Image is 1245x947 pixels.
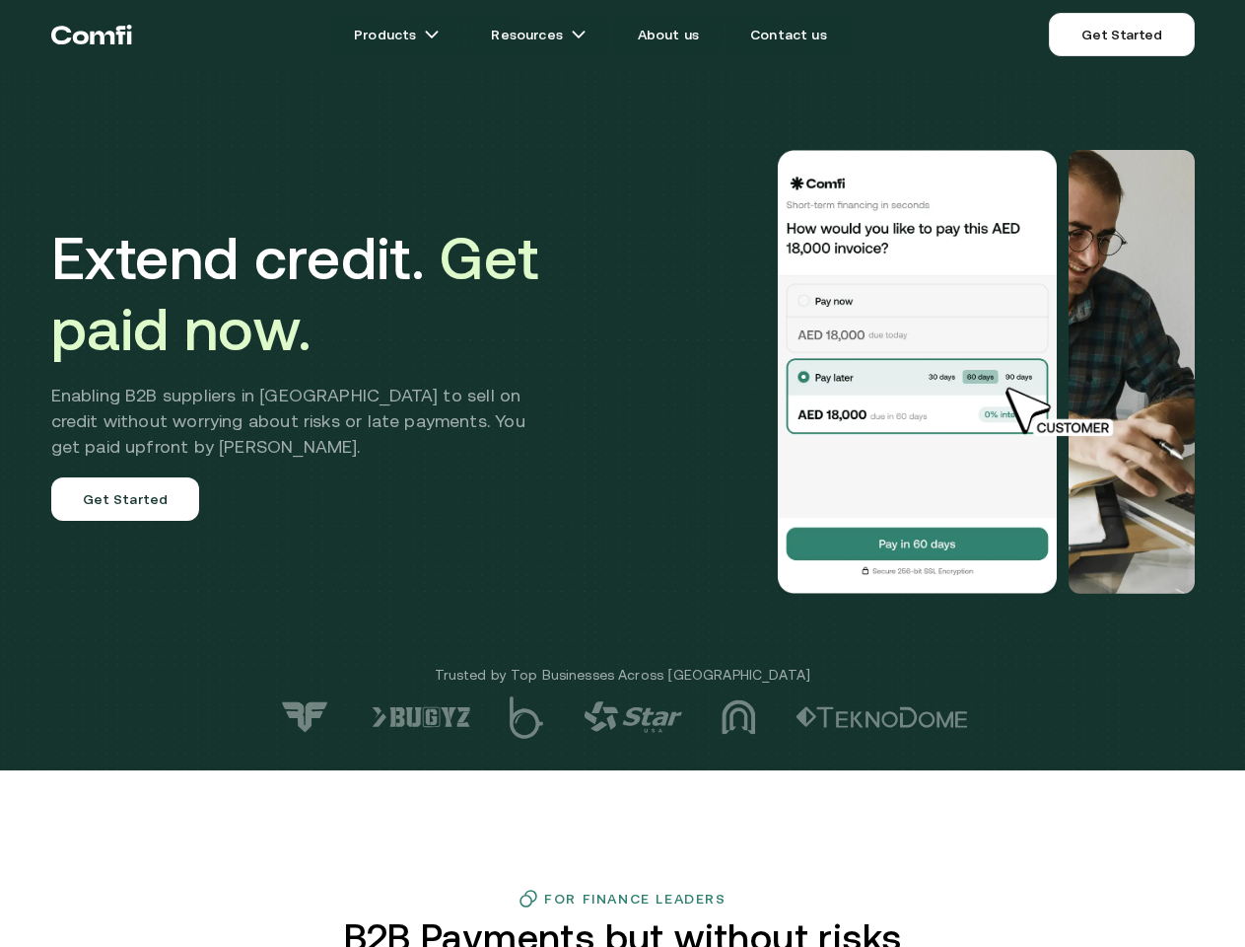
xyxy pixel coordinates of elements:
img: logo-5 [510,696,544,739]
a: Get Started [1049,13,1194,56]
a: Contact us [726,15,851,54]
img: arrow icons [424,27,440,42]
img: logo-3 [722,699,756,735]
img: Would you like to pay this AED 18,000.00 invoice? [1069,150,1195,594]
a: Resourcesarrow icons [467,15,609,54]
a: Get Started [51,477,200,521]
a: About us [614,15,723,54]
img: cursor [991,385,1135,440]
img: finance [519,889,538,909]
img: logo-4 [584,701,682,733]
img: arrow icons [571,27,587,42]
a: Productsarrow icons [330,15,463,54]
img: logo-2 [795,706,968,728]
img: Would you like to pay this AED 18,000.00 invoice? [775,150,1061,594]
a: Return to the top of the Comfi home page [51,5,132,64]
h3: For Finance Leaders [544,891,726,907]
h1: Extend credit. [51,223,555,365]
h2: Enabling B2B suppliers in [GEOGRAPHIC_DATA] to sell on credit without worrying about risks or lat... [51,383,555,460]
img: logo-6 [372,706,470,728]
img: logo-7 [278,700,332,734]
